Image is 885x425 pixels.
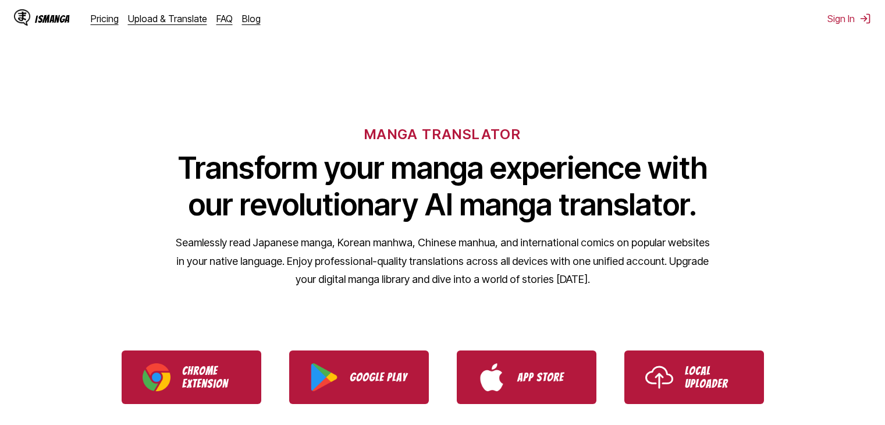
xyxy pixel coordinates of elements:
[128,13,207,24] a: Upload & Translate
[478,363,506,391] img: App Store logo
[182,364,240,390] p: Chrome Extension
[827,13,871,24] button: Sign In
[350,371,408,384] p: Google Play
[859,13,871,24] img: Sign out
[310,363,338,391] img: Google Play logo
[242,13,261,24] a: Blog
[216,13,233,24] a: FAQ
[517,371,575,384] p: App Store
[143,363,170,391] img: Chrome logo
[685,364,743,390] p: Local Uploader
[175,233,710,289] p: Seamlessly read Japanese manga, Korean manhwa, Chinese manhua, and international comics on popula...
[14,9,30,26] img: IsManga Logo
[175,150,710,223] h1: Transform your manga experience with our revolutionary AI manga translator.
[457,350,596,404] a: Download IsManga from App Store
[289,350,429,404] a: Download IsManga from Google Play
[35,13,70,24] div: IsManga
[14,9,91,28] a: IsManga LogoIsManga
[645,363,673,391] img: Upload icon
[624,350,764,404] a: Use IsManga Local Uploader
[91,13,119,24] a: Pricing
[122,350,261,404] a: Download IsManga Chrome Extension
[364,126,521,143] h6: MANGA TRANSLATOR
